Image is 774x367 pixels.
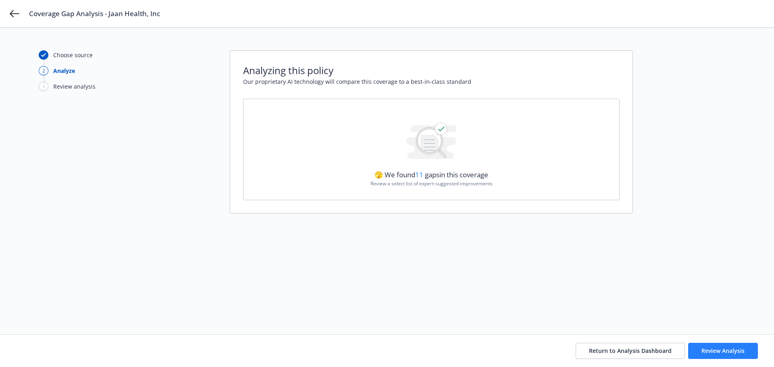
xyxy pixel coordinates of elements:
[39,82,48,91] div: 3
[243,64,620,77] span: Analyzing this policy
[53,82,96,91] div: Review analysis
[688,343,758,359] button: Review Analysis
[243,77,620,86] span: Our proprietary AI technology will compare this coverage to a best-in-class standard
[589,347,672,355] span: Return to Analysis Dashboard
[29,9,160,19] span: Coverage Gap Analysis - Jaan Health, Inc
[53,51,93,59] div: Choose source
[415,170,423,179] span: 11
[576,343,685,359] button: Return to Analysis Dashboard
[370,180,493,187] span: Review a select list of expert-suggested improvements
[53,66,75,75] div: Analyze
[39,66,48,75] div: 2
[375,170,488,179] span: 🫣 We found gaps in this coverage
[701,347,745,355] span: Review Analysis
